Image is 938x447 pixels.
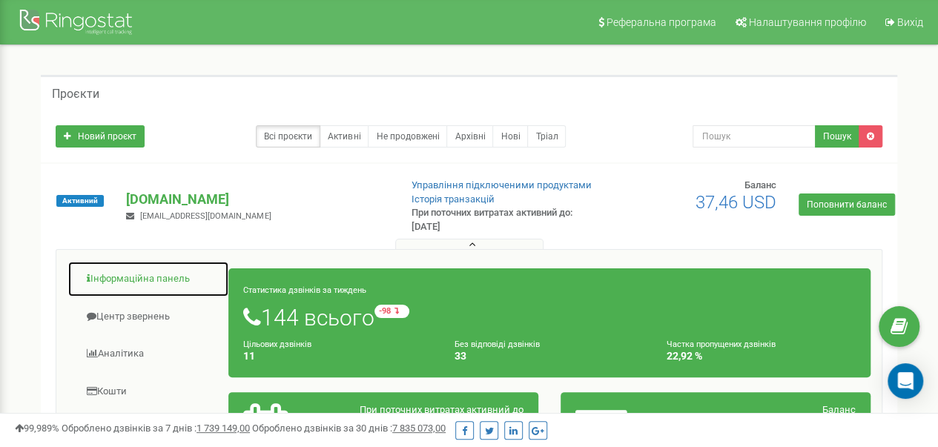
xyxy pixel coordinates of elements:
[667,351,856,362] h4: 22,92 %
[67,261,229,297] a: Інформаційна панель
[368,125,447,148] a: Не продовжені
[799,193,895,216] a: Поповнити баланс
[693,125,816,148] input: Пошук
[196,423,250,434] u: 1 739 149,00
[243,285,366,295] small: Статистика дзвінків за тиждень
[667,340,776,349] small: Частка пропущених дзвінків
[256,125,320,148] a: Всі проєкти
[446,125,493,148] a: Архівні
[815,125,859,148] button: Пошук
[527,125,566,148] a: Тріал
[126,190,387,209] p: [DOMAIN_NAME]
[243,351,432,362] h4: 11
[52,87,99,101] h5: Проєкти
[888,363,923,399] div: Open Intercom Messenger
[897,16,923,28] span: Вихід
[392,423,446,434] u: 7 835 073,00
[243,305,856,330] h1: 144 всього
[140,211,271,221] span: [EMAIL_ADDRESS][DOMAIN_NAME]
[696,192,776,213] span: 37,46 USD
[607,16,716,28] span: Реферальна програма
[67,299,229,335] a: Центр звернень
[412,206,601,234] p: При поточних витратах активний до: [DATE]
[374,305,409,318] small: -98
[56,195,104,207] span: Активний
[243,340,311,349] small: Цільових дзвінків
[360,404,524,415] span: При поточних витратах активний до
[15,423,59,434] span: 99,989%
[62,423,250,434] span: Оброблено дзвінків за 7 днів :
[67,336,229,372] a: Аналiтика
[822,404,856,415] span: Баланс
[412,193,495,205] a: Історія транзакцій
[455,351,644,362] h4: 33
[744,179,776,191] span: Баланс
[455,340,540,349] small: Без відповіді дзвінків
[412,179,592,191] a: Управління підключеними продуктами
[56,125,145,148] a: Новий проєкт
[320,125,369,148] a: Активні
[749,16,866,28] span: Налаштування профілю
[252,423,446,434] span: Оброблено дзвінків за 30 днів :
[492,125,528,148] a: Нові
[67,374,229,410] a: Кошти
